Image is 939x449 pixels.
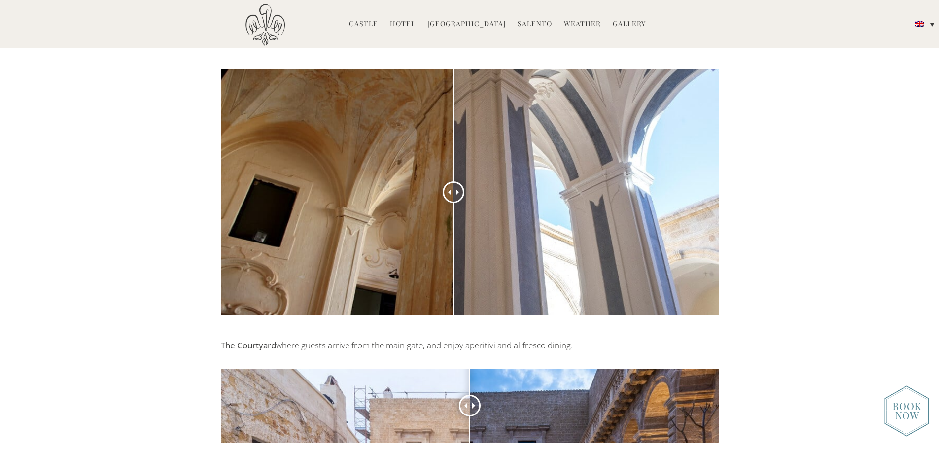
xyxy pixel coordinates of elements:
img: English [915,21,924,27]
div: where guests arrive from the main gate, and enjoy aperitivi and al-fresco dining. [221,339,719,352]
a: Salento [518,19,552,30]
img: new-booknow.png [884,385,929,437]
a: [GEOGRAPHIC_DATA] [427,19,506,30]
b: The Courtyard [221,340,276,351]
a: Gallery [613,19,646,30]
a: Weather [564,19,601,30]
a: Castle [349,19,378,30]
img: Castello di Ugento [245,4,285,46]
a: Hotel [390,19,416,30]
